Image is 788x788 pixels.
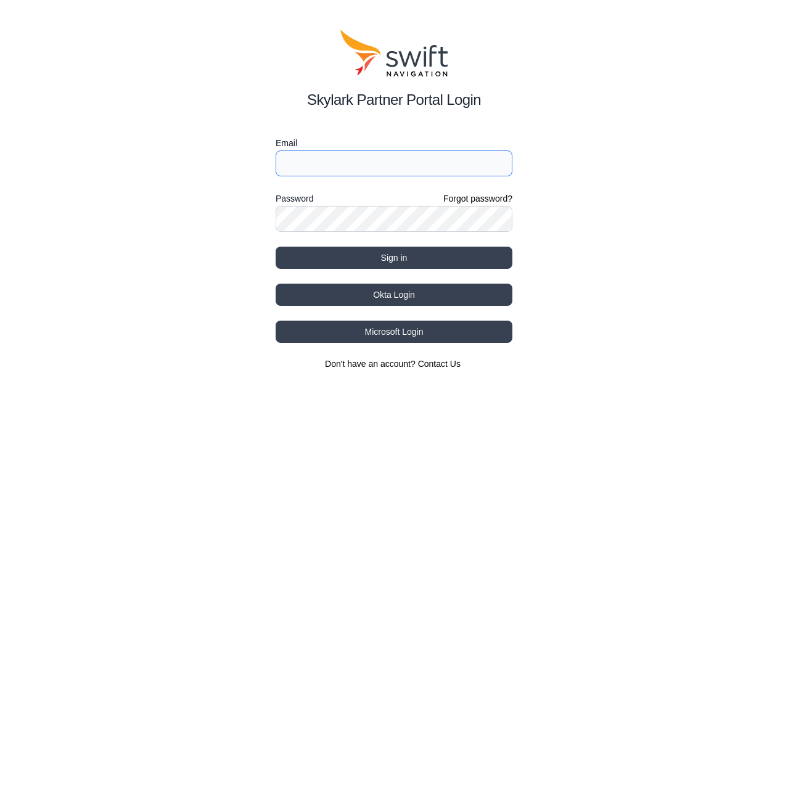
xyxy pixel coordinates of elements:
button: Sign in [276,247,512,269]
label: Password [276,191,313,206]
label: Email [276,136,512,150]
button: Microsoft Login [276,321,512,343]
a: Forgot password? [443,192,512,205]
section: Don't have an account? [276,358,512,370]
h2: Skylark Partner Portal Login [276,89,512,111]
button: Okta Login [276,284,512,306]
a: Contact Us [418,359,461,369]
